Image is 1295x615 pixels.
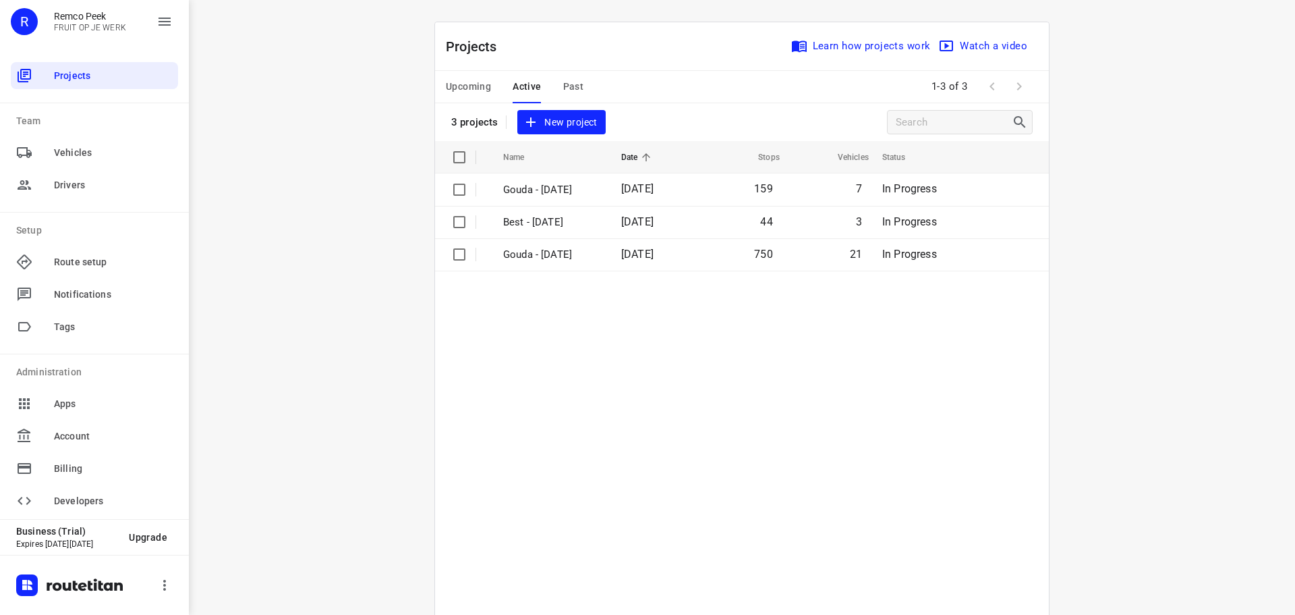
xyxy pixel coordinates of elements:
p: Administration [16,365,178,379]
p: Setup [16,223,178,238]
span: In Progress [882,215,937,228]
div: Drivers [11,171,178,198]
p: Best - [DATE] [503,215,601,230]
input: Search projects [896,112,1012,133]
span: Active [513,78,541,95]
span: 1-3 of 3 [926,72,973,101]
span: Billing [54,462,173,476]
p: 3 projects [451,116,498,128]
span: 21 [850,248,862,261]
div: Search [1012,114,1032,130]
span: Notifications [54,288,173,302]
div: Notifications [11,281,178,308]
span: Past [563,78,584,95]
p: Team [16,114,178,128]
span: Projects [54,69,173,83]
span: Account [54,429,173,444]
div: Developers [11,487,178,514]
span: Stops [741,149,780,165]
div: Projects [11,62,178,89]
span: Name [503,149,542,165]
span: Vehicles [820,149,869,165]
span: [DATE] [621,248,654,261]
span: Vehicles [54,146,173,160]
span: Tags [54,320,173,334]
span: 7 [856,182,862,195]
span: Previous Page [979,73,1006,100]
span: Route setup [54,255,173,269]
div: Billing [11,455,178,482]
p: Remco Peek [54,11,126,22]
p: FRUIT OP JE WERK [54,23,126,32]
div: Account [11,423,178,450]
span: [DATE] [621,182,654,195]
span: Apps [54,397,173,411]
p: Gouda - [DATE] [503,182,601,198]
div: Route setup [11,248,178,275]
span: 159 [754,182,773,195]
span: New project [525,114,597,131]
span: Upgrade [129,532,167,543]
p: Projects [446,36,508,57]
span: Drivers [54,178,173,192]
span: Developers [54,494,173,508]
button: New project [517,110,605,135]
span: 750 [754,248,773,261]
div: Vehicles [11,139,178,166]
div: Tags [11,313,178,340]
div: R [11,8,38,35]
span: Status [882,149,923,165]
div: Apps [11,390,178,417]
span: [DATE] [621,215,654,228]
span: Next Page [1006,73,1033,100]
span: In Progress [882,182,937,195]
p: Expires [DATE][DATE] [16,539,118,549]
button: Upgrade [118,525,178,550]
span: 44 [760,215,772,228]
p: Gouda - [DATE] [503,247,601,263]
span: In Progress [882,248,937,261]
p: Business (Trial) [16,526,118,537]
span: Upcoming [446,78,491,95]
span: 3 [856,215,862,228]
span: Date [621,149,656,165]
